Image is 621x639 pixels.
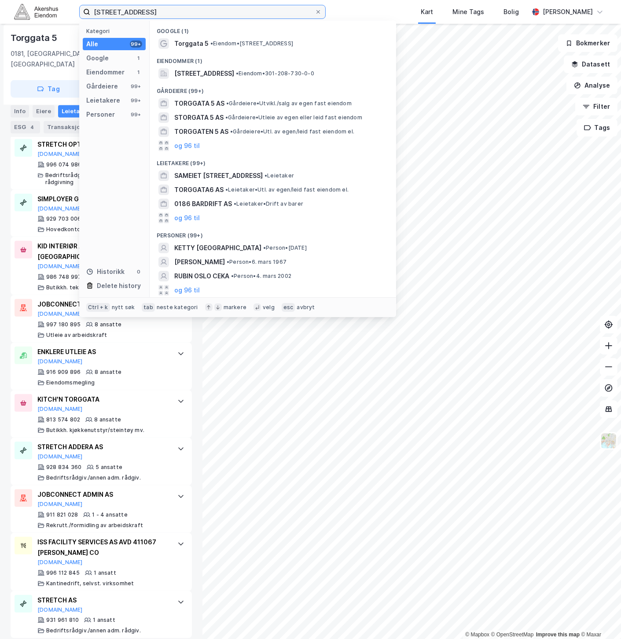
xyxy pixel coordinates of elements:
div: Kantinedrift, selvst. virksomhet [46,580,134,587]
div: 986 748 997 [46,273,81,281]
div: 996 074 986 [46,161,81,168]
button: [DOMAIN_NAME] [37,406,83,413]
button: [DOMAIN_NAME] [37,606,83,613]
div: 911 821 028 [46,511,78,518]
a: Mapbox [465,632,489,638]
div: 8 ansatte [94,416,121,423]
div: 996 112 845 [46,569,80,576]
div: ENKLERE UTLEIE AS [37,347,169,357]
span: • [225,186,228,193]
div: Personer [86,109,115,120]
div: ESG [11,121,40,133]
div: Butikkh. tekstiler og utstyrsvarer [46,284,139,291]
span: 0186 BARDRIFT AS [174,199,232,209]
span: • [210,40,213,47]
div: 1 [135,69,142,76]
span: [STREET_ADDRESS] [174,68,234,79]
span: Leietaker • Utl. av egen/leid fast eiendom el. [225,186,349,193]
span: • [226,100,229,107]
span: Leietaker • Drift av barer [234,200,303,207]
div: Ctrl + k [86,303,110,312]
input: Søk på adresse, matrikkel, gårdeiere, leietakere eller personer [90,5,315,18]
a: OpenStreetMap [491,632,534,638]
button: Tag [11,80,86,98]
span: • [230,128,233,135]
div: 1 - 4 ansatte [92,511,128,518]
div: Eiendomsmegling [46,379,95,386]
div: Kart [421,7,433,17]
div: JOBCONNECT ADMIN AS [37,489,169,500]
span: Person • 4. mars 2002 [231,273,291,280]
div: KID INTERIØR AS 80 AVD TORGGATA [GEOGRAPHIC_DATA] [37,241,169,262]
img: Z [600,432,617,449]
span: • [265,172,267,179]
div: Rekrutt./formidling av arbeidskraft [46,522,143,529]
div: SIMPLOYER GROUP AS AVD OSLO [37,194,169,204]
div: Hovedkontortjenester [46,226,109,233]
button: og 96 til [174,213,200,223]
span: • [231,273,234,279]
span: • [236,70,239,77]
span: Gårdeiere • Utvikl./salg av egen fast eiendom [226,100,352,107]
div: 99+ [130,111,142,118]
span: TORGGATEN 5 AS [174,126,228,137]
div: Leietakere [86,95,120,106]
div: markere [224,304,246,311]
div: Bedriftsrådgivning og annen administrativ rådgivning [45,172,169,186]
div: 4 [28,122,37,131]
div: 916 909 896 [46,369,81,376]
button: og 96 til [174,285,200,295]
div: velg [263,304,275,311]
button: Filter [575,98,617,115]
div: STRETCH AS [37,595,169,606]
div: Info [11,105,29,117]
div: Bolig [503,7,519,17]
div: 1 ansatt [93,617,115,624]
button: [DOMAIN_NAME] [37,263,83,270]
div: 0 [135,268,142,275]
div: Mine Tags [452,7,484,17]
div: Utleie av arbeidskraft [46,332,107,339]
div: Eiendommer (1) [150,51,396,66]
div: 997 180 895 [46,321,81,328]
div: 929 703 006 [46,215,81,222]
div: 1 ansatt [94,569,116,576]
div: Delete history [97,281,141,291]
div: 928 834 360 [46,464,81,471]
div: avbryt [297,304,315,311]
div: Kontrollprogram for chat [577,597,621,639]
button: [DOMAIN_NAME] [37,559,83,566]
span: Gårdeiere • Utl. av egen/leid fast eiendom el. [230,128,354,135]
div: 99+ [130,83,142,90]
div: 1 [135,55,142,62]
div: KITCH'N TORGGATA [37,394,169,405]
span: SAMEIET [STREET_ADDRESS] [174,170,263,181]
button: Bokmerker [558,34,617,52]
div: Bedriftsrådgiv./annen adm. rådgiv. [46,627,141,634]
div: Bedriftsrådgiv./annen adm. rådgiv. [46,474,141,481]
span: Eiendom • [STREET_ADDRESS] [210,40,293,47]
div: Historikk [86,266,125,277]
div: Torggata 5 [11,31,59,45]
button: Analyse [566,77,617,94]
button: [DOMAIN_NAME] [37,310,83,318]
a: Improve this map [536,632,580,638]
div: 8 ansatte [95,369,121,376]
div: Eiere [33,105,55,117]
span: • [227,259,229,265]
div: Gårdeiere [86,81,118,92]
div: STRETCH ADDERA AS [37,442,169,452]
div: Leietakere [58,105,107,117]
button: og 96 til [174,140,200,151]
div: 813 574 802 [46,416,80,423]
div: Alle [86,39,98,49]
span: KETTY [GEOGRAPHIC_DATA] [174,243,261,253]
div: 99+ [130,41,142,48]
span: [PERSON_NAME] [174,257,225,267]
span: Eiendom • 301-208-730-0-0 [236,70,314,77]
div: 931 961 810 [46,617,79,624]
div: Kategori [86,28,146,34]
div: ISS FACILITY SERVICES AS AVD 411067 [PERSON_NAME] CO [37,537,169,558]
button: [DOMAIN_NAME] [37,358,83,365]
div: esc [282,303,295,312]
